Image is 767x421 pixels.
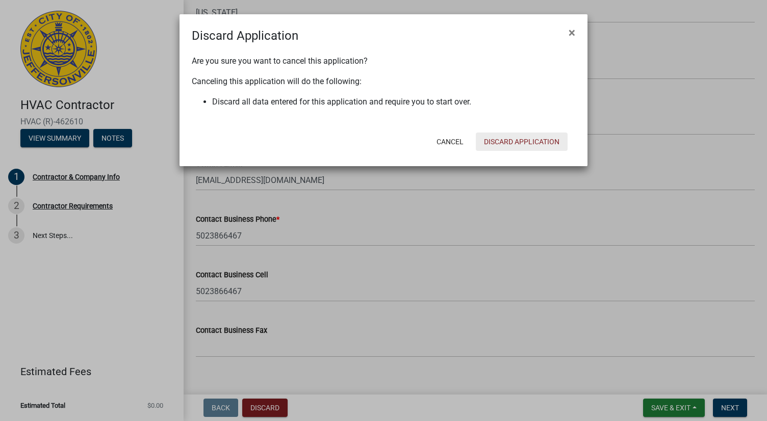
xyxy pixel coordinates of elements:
button: Discard Application [476,133,568,151]
h4: Discard Application [192,27,298,45]
button: Cancel [428,133,472,151]
p: Are you sure you want to cancel this application? [192,55,575,67]
li: Discard all data entered for this application and require you to start over. [212,96,575,108]
p: Canceling this application will do the following: [192,75,575,88]
button: Close [560,18,583,47]
span: × [569,25,575,40]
